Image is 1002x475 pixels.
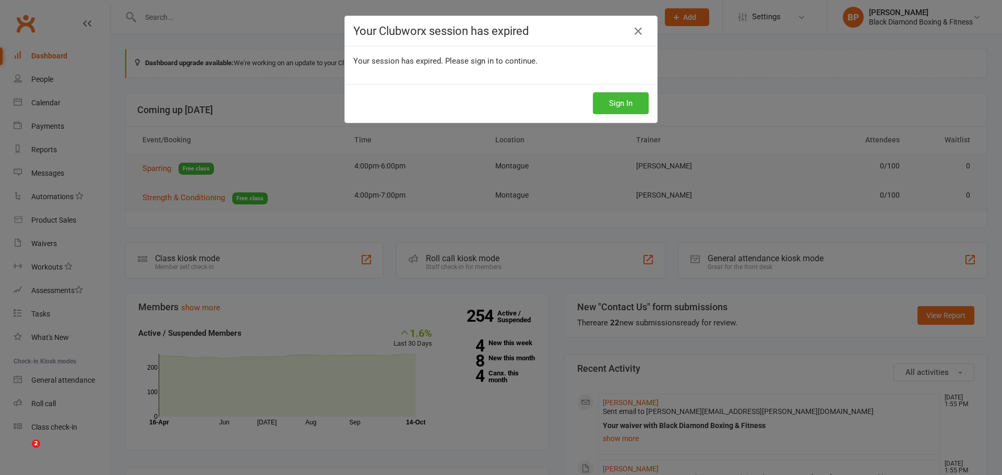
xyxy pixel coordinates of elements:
span: Your session has expired. Please sign in to continue. [353,56,538,66]
h4: Your Clubworx session has expired [353,25,649,38]
button: Sign In [593,92,649,114]
span: 2 [32,440,40,448]
a: Close [630,23,647,40]
iframe: Intercom live chat [10,440,35,465]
